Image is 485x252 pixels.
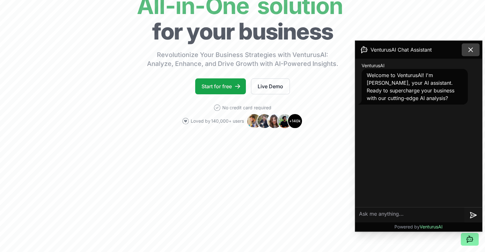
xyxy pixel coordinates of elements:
a: Start for free [195,78,246,94]
img: Avatar 4 [277,113,292,129]
span: Welcome to VenturusAI! I'm [PERSON_NAME], your AI assistant. Ready to supercharge your business w... [367,72,454,101]
span: VenturusAI Chat Assistant [371,46,432,54]
img: Avatar 3 [267,113,282,129]
p: Powered by [394,224,443,230]
img: Avatar 1 [246,113,262,129]
span: VenturusAI [362,62,385,69]
a: Live Demo [251,78,290,94]
img: Avatar 2 [257,113,272,129]
span: VenturusAI [420,224,443,229]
